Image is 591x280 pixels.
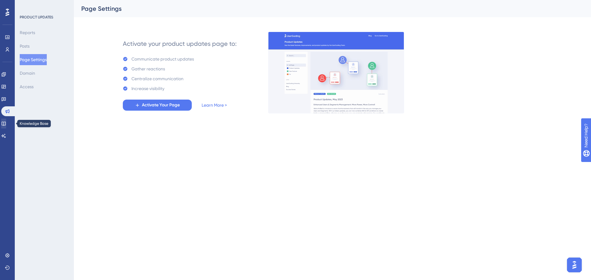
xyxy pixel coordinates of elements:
iframe: UserGuiding AI Assistant Launcher [565,256,584,274]
div: Activate your product updates page to: [123,39,237,48]
button: Access [20,81,34,92]
a: Learn More > [202,101,227,109]
button: Page Settings [20,54,47,65]
button: Activate Your Page [123,100,192,111]
div: Page Settings [81,4,568,13]
div: PRODUCT UPDATES [20,15,53,20]
button: Posts [20,41,30,52]
button: Domain [20,68,35,79]
div: Centralize communication [131,75,183,82]
div: Gather reactions [131,65,165,73]
div: Increase visibility [131,85,164,92]
span: Need Help? [14,2,38,9]
img: 253145e29d1258e126a18a92d52e03bb.gif [268,32,404,113]
span: Activate Your Page [142,101,180,109]
button: Reports [20,27,35,38]
div: Communicate product updates [131,55,194,63]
